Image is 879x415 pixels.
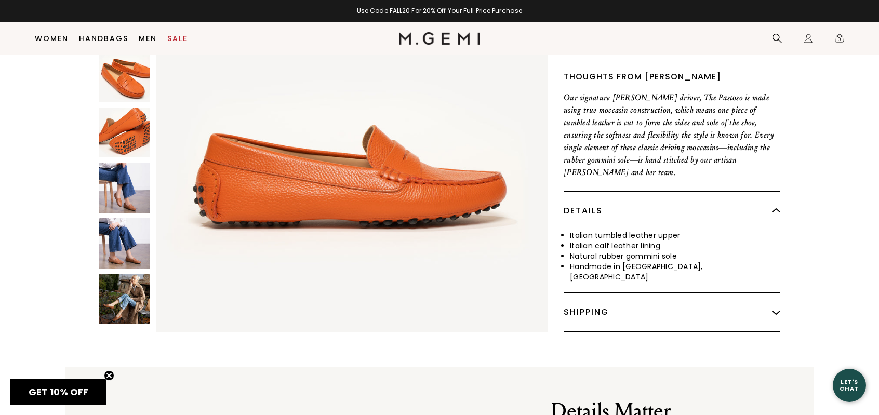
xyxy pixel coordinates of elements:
[570,230,780,240] li: Italian tumbled leather upper
[834,35,845,46] span: 0
[79,34,128,43] a: Handbags
[99,274,150,324] img: The Pastoso
[564,91,780,179] p: Our signature [PERSON_NAME] driver, The Pastoso is made using true moccasin construction, which m...
[139,34,157,43] a: Men
[10,379,106,405] div: GET 10% OFFClose teaser
[99,108,150,158] img: The Pastoso
[167,34,188,43] a: Sale
[570,251,780,261] li: Natural rubber gommini sole
[564,293,780,331] div: Shipping
[399,32,481,45] img: M.Gemi
[29,385,88,398] span: GET 10% OFF
[564,192,780,230] div: Details
[564,71,780,83] div: Thoughts from [PERSON_NAME]
[104,370,114,381] button: Close teaser
[99,218,150,269] img: The Pastoso
[35,34,69,43] a: Women
[570,261,780,282] li: Handmade in [GEOGRAPHIC_DATA], [GEOGRAPHIC_DATA]
[570,240,780,251] li: Italian calf leather lining
[833,379,866,392] div: Let's Chat
[99,52,150,102] img: The Pastoso
[99,163,150,213] img: The Pastoso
